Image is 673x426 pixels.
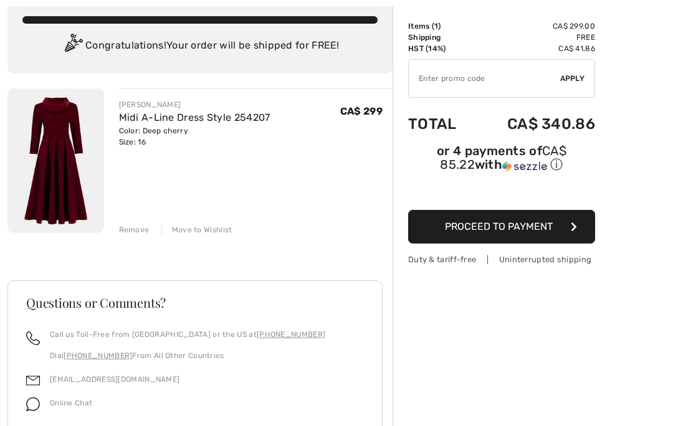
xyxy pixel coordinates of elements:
[474,32,595,43] td: Free
[408,103,474,145] td: Total
[445,220,553,232] span: Proceed to Payment
[560,73,585,84] span: Apply
[408,43,474,54] td: HST (14%)
[26,296,364,309] h3: Questions or Comments?
[50,399,92,407] span: Online Chat
[440,143,566,172] span: CA$ 85.22
[22,34,378,59] div: Congratulations! Your order will be shipped for FREE!
[26,331,40,345] img: call
[50,375,179,384] a: [EMAIL_ADDRESS][DOMAIN_NAME]
[119,99,270,110] div: [PERSON_NAME]
[434,22,438,31] span: 1
[161,224,232,235] div: Move to Wishlist
[50,350,325,361] p: Dial From All Other Countries
[408,253,595,265] div: Duty & tariff-free | Uninterrupted shipping
[474,21,595,32] td: CA$ 299.00
[50,329,325,340] p: Call us Toll-Free from [GEOGRAPHIC_DATA] or the US at
[60,34,85,59] img: Congratulation2.svg
[408,21,474,32] td: Items ( )
[502,161,547,172] img: Sezzle
[119,224,150,235] div: Remove
[340,105,383,117] span: CA$ 299
[408,210,595,244] button: Proceed to Payment
[408,32,474,43] td: Shipping
[119,125,270,148] div: Color: Deep cherry Size: 16
[474,103,595,145] td: CA$ 340.86
[26,374,40,387] img: email
[119,111,270,123] a: Midi A-Line Dress Style 254207
[474,43,595,54] td: CA$ 41.86
[408,145,595,173] div: or 4 payments of with
[408,145,595,177] div: or 4 payments ofCA$ 85.22withSezzle Click to learn more about Sezzle
[26,397,40,411] img: chat
[409,60,560,97] input: Promo code
[257,330,325,339] a: [PHONE_NUMBER]
[7,88,104,233] img: Midi A-Line Dress Style 254207
[64,351,132,360] a: [PHONE_NUMBER]
[408,177,595,206] iframe: PayPal-paypal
